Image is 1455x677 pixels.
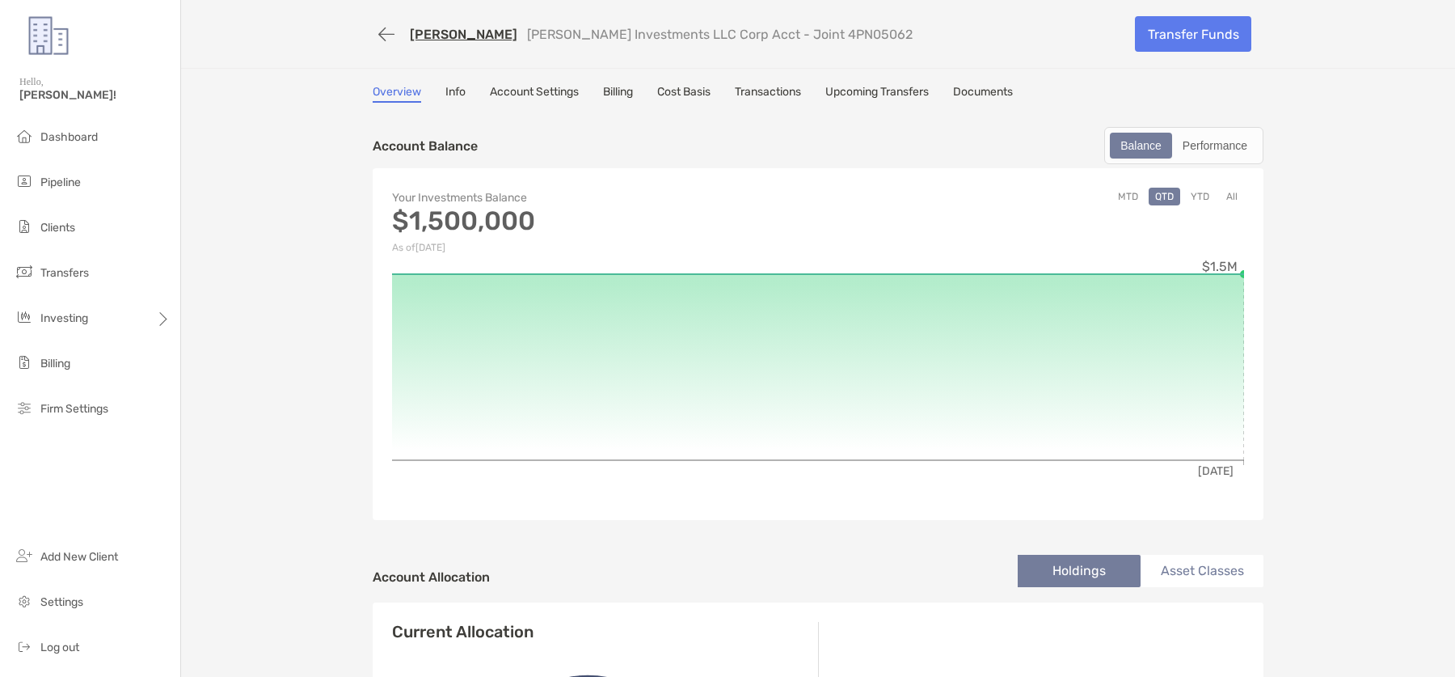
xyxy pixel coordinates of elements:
[15,353,34,372] img: billing icon
[657,85,711,103] a: Cost Basis
[735,85,801,103] a: Transactions
[40,357,70,370] span: Billing
[15,546,34,565] img: add_new_client icon
[15,398,34,417] img: firm-settings icon
[15,126,34,146] img: dashboard icon
[40,221,75,235] span: Clients
[15,637,34,656] img: logout icon
[825,85,929,103] a: Upcoming Transfers
[40,176,81,189] span: Pipeline
[40,402,108,416] span: Firm Settings
[1111,134,1170,157] div: Balance
[392,622,533,641] h4: Current Allocation
[15,591,34,611] img: settings icon
[1220,188,1244,205] button: All
[392,211,818,231] p: $1,500,000
[392,188,818,208] p: Your Investments Balance
[527,27,913,42] p: [PERSON_NAME] Investments LLC Corp Acct - Joint 4PN05062
[15,171,34,191] img: pipeline icon
[15,217,34,236] img: clients icon
[40,641,79,654] span: Log out
[410,27,517,42] a: [PERSON_NAME]
[373,569,490,585] h4: Account Allocation
[1184,188,1216,205] button: YTD
[19,6,78,65] img: Zoe Logo
[1174,134,1256,157] div: Performance
[1018,555,1141,587] li: Holdings
[373,85,421,103] a: Overview
[1198,464,1234,478] tspan: [DATE]
[1111,188,1145,205] button: MTD
[392,238,818,258] p: As of [DATE]
[953,85,1013,103] a: Documents
[1104,127,1263,164] div: segmented control
[603,85,633,103] a: Billing
[15,307,34,327] img: investing icon
[490,85,579,103] a: Account Settings
[40,550,118,564] span: Add New Client
[40,595,83,609] span: Settings
[40,311,88,325] span: Investing
[15,262,34,281] img: transfers icon
[1202,259,1238,274] tspan: $1.5M
[1149,188,1180,205] button: QTD
[373,136,478,156] p: Account Balance
[40,266,89,280] span: Transfers
[1135,16,1251,52] a: Transfer Funds
[40,130,98,144] span: Dashboard
[445,85,466,103] a: Info
[19,88,171,102] span: [PERSON_NAME]!
[1141,555,1263,587] li: Asset Classes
